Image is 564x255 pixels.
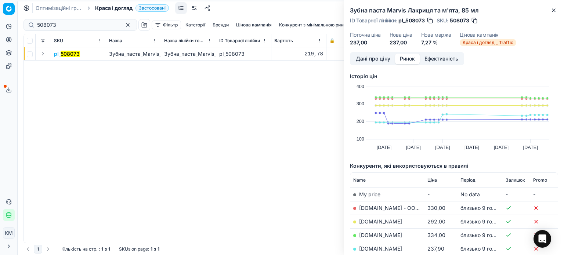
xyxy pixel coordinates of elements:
[105,246,107,252] strong: з
[109,38,122,44] span: Назва
[460,39,516,46] span: Краса і догляд _ Traffic
[350,18,397,23] span: ID Товарної лінійки :
[154,246,156,252] strong: з
[421,32,451,37] dt: Нова маржа
[427,205,445,211] span: 330,00
[357,84,364,89] text: 400
[357,136,364,142] text: 100
[350,32,381,37] dt: Поточна ціна
[182,21,208,29] button: Категорії
[359,191,380,197] span: My price
[350,6,558,15] h2: Зубна паста Marvis Лакриця та м'ята, 85 мл
[377,145,391,150] text: [DATE]
[135,4,169,12] span: Застосовані
[109,51,225,57] span: Зубна_паста_Marvis_Лакриця_та_м'ята,_85_мл
[274,38,293,44] span: Вартість
[353,177,366,183] span: Name
[406,145,421,150] text: [DATE]
[54,50,80,58] span: pl_
[95,4,169,12] span: Краса і доглядЗастосовані
[494,145,509,150] text: [DATE]
[95,4,133,12] span: Краса і догляд
[61,246,97,252] span: Кількість на стр.
[523,145,538,150] text: [DATE]
[533,177,547,183] span: Promo
[274,50,323,58] div: 219,78
[152,21,181,29] button: Фільтр
[460,32,516,37] dt: Цінова кампанія
[427,232,445,238] span: 334,00
[424,187,458,201] td: -
[435,145,450,150] text: [DATE]
[460,232,515,238] span: близько 9 годин тому
[101,246,103,252] strong: 1
[427,218,445,225] span: 292,00
[3,227,15,239] button: КM
[359,205,456,211] a: [DOMAIN_NAME] - ООО «Эпицентр К»
[437,18,448,23] span: SKU :
[219,38,260,44] span: ID Товарної лінійки
[421,39,451,46] dd: 7,27 %
[39,49,47,58] button: Expand
[36,4,169,12] nav: breadcrumb
[276,21,374,29] button: Конкурент з мінімальною ринковою ціною
[460,177,476,183] span: Період
[119,246,149,252] span: SKUs on page :
[390,39,412,46] dd: 237,00
[23,245,53,254] nav: pagination
[503,187,530,201] td: -
[359,218,402,225] a: [DOMAIN_NAME]
[450,17,469,24] span: 508073
[34,245,42,254] button: 1
[506,177,525,183] span: Залишок
[54,38,63,44] span: SKU
[3,227,14,238] span: КM
[460,218,515,225] span: близько 9 годин тому
[350,162,558,170] h5: Конкуренти, які використовуються в правилі
[458,187,503,201] td: No data
[350,39,381,46] dd: 237,00
[420,54,463,64] button: Ефективність
[37,21,117,29] input: Пошук по SKU або назві
[36,4,83,12] a: Оптимізаційні групи
[210,21,232,29] button: Бренди
[359,232,402,238] a: [DOMAIN_NAME]
[219,50,268,58] div: pl_508073
[61,51,80,57] mark: 508073
[61,246,110,252] div: :
[427,245,444,252] span: 237,90
[158,246,159,252] strong: 1
[427,177,437,183] span: Ціна
[329,38,335,44] span: 🔒
[464,145,479,150] text: [DATE]
[351,54,395,64] button: Дані про ціну
[460,245,515,252] span: близько 9 годин тому
[164,50,213,58] div: Зубна_паста_Marvis_Лакриця_та_м'ята,_85_мл
[530,187,558,201] td: -
[398,17,425,24] span: pl_508073
[395,54,420,64] button: Ринок
[534,230,551,248] div: Open Intercom Messenger
[357,119,364,124] text: 200
[390,32,412,37] dt: Нова ціна
[23,245,32,254] button: Go to previous page
[164,38,206,44] span: Назва лінійки товарів
[357,101,364,106] text: 300
[54,50,80,58] button: pl_508073
[350,73,558,80] h5: Історія цін
[359,245,402,252] a: [DOMAIN_NAME]
[233,21,275,29] button: Цінова кампанія
[39,36,47,45] button: Expand all
[44,245,53,254] button: Go to next page
[108,246,110,252] strong: 1
[151,246,152,252] strong: 1
[460,205,515,211] span: близько 9 годин тому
